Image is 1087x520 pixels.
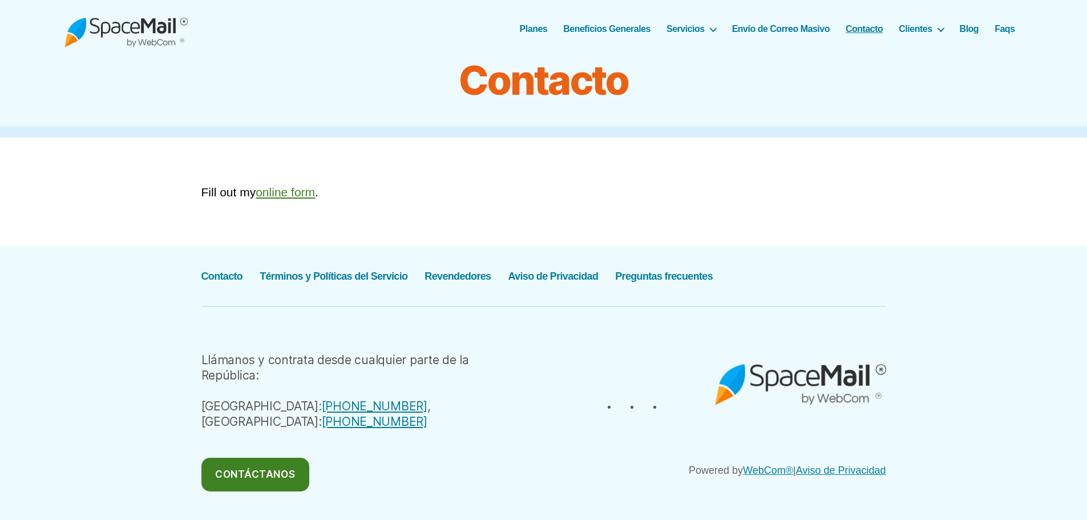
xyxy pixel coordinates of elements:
a: Envío de Correo Masivo [732,23,830,34]
a: Revendedores [425,271,491,282]
a: Aviso de Privacidad [796,465,886,476]
a: Contáctanos [201,458,309,491]
a: Clientes [899,23,943,34]
div: Fill out my . [201,183,886,201]
nav: Horizontal [526,23,1023,34]
h1: Contacto [258,58,829,103]
a: Contacto [201,271,243,282]
a: online form [256,186,315,199]
a: Planes [520,23,548,34]
a: [PHONE_NUMBER] [322,399,427,413]
p: Powered by | [561,462,886,479]
div: Llámanos y contrata desde cualquier parte de la República: [GEOGRAPHIC_DATA]: , [GEOGRAPHIC_DATA]: [201,352,527,429]
a: WebCom® [743,465,793,476]
a: [PHONE_NUMBER] [322,414,427,429]
a: Términos y Políticas del Servicio [260,271,407,282]
nav: Pie de página [201,268,713,285]
a: Faqs [995,23,1015,34]
img: Spacemail [64,10,188,47]
img: spacemail [715,354,886,405]
a: Contacto [846,23,883,34]
a: Beneficios Generales [563,23,650,34]
a: Preguntas frecuentes [615,271,713,282]
a: Blog [960,23,979,34]
a: Aviso de Privacidad [508,271,598,282]
a: Servicios [666,23,716,34]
